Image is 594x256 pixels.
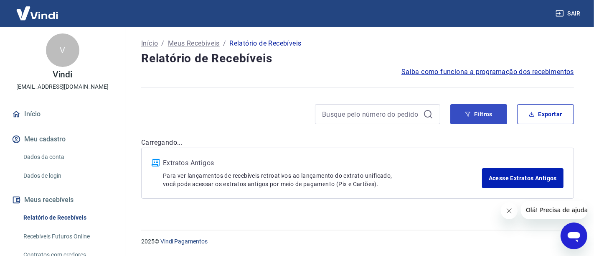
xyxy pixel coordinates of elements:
button: Meu cadastro [10,130,115,148]
a: Dados de login [20,167,115,184]
a: Saiba como funciona a programação dos recebimentos [401,67,574,77]
button: Exportar [517,104,574,124]
a: Acesse Extratos Antigos [482,168,564,188]
a: Relatório de Recebíveis [20,209,115,226]
button: Sair [554,6,584,21]
span: Olá! Precisa de ajuda? [5,6,70,13]
iframe: Botão para abrir a janela de mensagens [561,223,587,249]
button: Meus recebíveis [10,191,115,209]
img: ícone [152,159,160,166]
a: Dados da conta [20,148,115,166]
h4: Relatório de Recebíveis [141,50,574,67]
a: Vindi Pagamentos [160,238,208,245]
a: Início [141,38,158,49]
a: Início [10,105,115,123]
img: Vindi [10,0,64,26]
input: Busque pelo número do pedido [322,108,420,120]
p: Relatório de Recebíveis [229,38,301,49]
div: V [46,33,79,67]
p: [EMAIL_ADDRESS][DOMAIN_NAME] [16,82,109,91]
a: Recebíveis Futuros Online [20,228,115,245]
p: / [161,38,164,49]
iframe: Mensagem da empresa [521,201,587,219]
p: Vindi [53,70,73,79]
p: Extratos Antigos [163,158,482,168]
button: Filtros [450,104,507,124]
p: / [223,38,226,49]
a: Meus Recebíveis [168,38,220,49]
iframe: Fechar mensagem [501,202,518,219]
p: Para ver lançamentos de recebíveis retroativos ao lançamento do extrato unificado, você pode aces... [163,172,482,188]
p: 2025 © [141,237,574,246]
p: Carregando... [141,138,574,148]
